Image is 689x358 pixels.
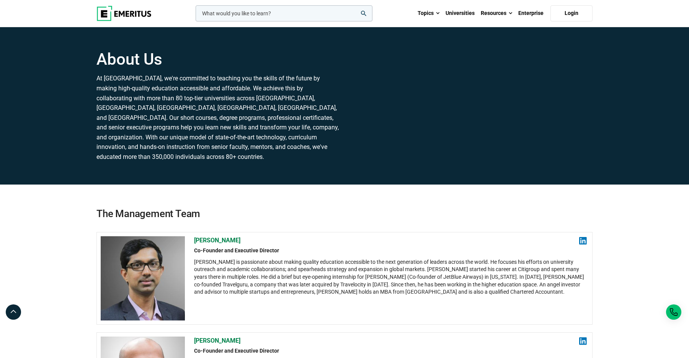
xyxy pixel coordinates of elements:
h2: Co-Founder and Executive Director [194,347,587,355]
h1: About Us [96,50,340,69]
h2: Co-Founder and Executive Director [194,247,587,255]
input: woocommerce-product-search-field-0 [196,5,372,21]
h2: [PERSON_NAME] [194,236,587,245]
div: [PERSON_NAME] is passionate about making quality education accessible to the next generation of l... [194,258,587,296]
a: Login [550,5,593,21]
img: Ashwin-Damera-300x300-1 [101,236,185,320]
h2: The Management Team [96,185,593,221]
img: linkedin.png [579,237,587,245]
iframe: YouTube video player [349,50,593,171]
img: linkedin.png [579,337,587,345]
h2: [PERSON_NAME] [194,337,587,345]
p: At [GEOGRAPHIC_DATA], we're committed to teaching you the skills of the future by making high-qua... [96,74,340,162]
